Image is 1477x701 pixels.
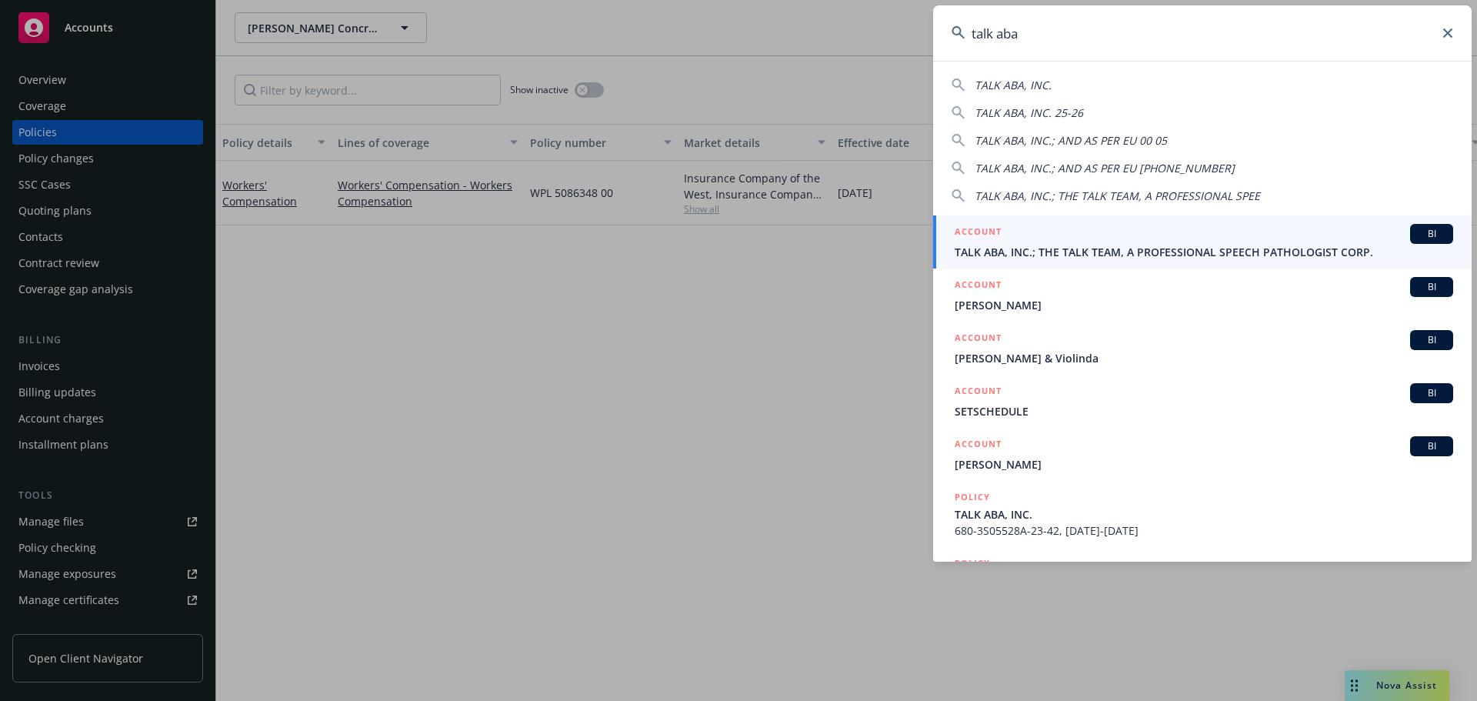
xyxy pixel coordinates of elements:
span: [PERSON_NAME] [955,456,1453,472]
span: [PERSON_NAME] [955,297,1453,313]
h5: POLICY [955,556,990,571]
a: ACCOUNTBITALK ABA, INC.; THE TALK TEAM, A PROFESSIONAL SPEECH PATHOLOGIST CORP. [933,215,1472,269]
span: TALK ABA, INC. [975,78,1052,92]
h5: ACCOUNT [955,330,1002,349]
span: 680-3S05528A-23-42, [DATE]-[DATE] [955,522,1453,539]
span: SETSCHEDULE [955,403,1453,419]
span: BI [1416,280,1447,294]
span: TALK ABA, INC. [955,506,1453,522]
span: BI [1416,386,1447,400]
a: ACCOUNTBI[PERSON_NAME] [933,428,1472,481]
span: BI [1416,439,1447,453]
h5: ACCOUNT [955,436,1002,455]
span: TALK ABA, INC. 25-26 [975,105,1083,120]
h5: ACCOUNT [955,277,1002,295]
input: Search... [933,5,1472,61]
span: [PERSON_NAME] & Violinda [955,350,1453,366]
h5: ACCOUNT [955,383,1002,402]
span: TALK ABA, INC.; AND AS PER EU [PHONE_NUMBER] [975,161,1235,175]
span: TALK ABA, INC.; THE TALK TEAM, A PROFESSIONAL SPEECH PATHOLOGIST CORP. [955,244,1453,260]
a: POLICYTALK ABA, INC.680-3S05528A-23-42, [DATE]-[DATE] [933,481,1472,547]
span: TALK ABA, INC.; THE TALK TEAM, A PROFESSIONAL SPEE [975,189,1260,203]
a: ACCOUNTBI[PERSON_NAME] [933,269,1472,322]
a: POLICY [933,547,1472,613]
a: ACCOUNTBI[PERSON_NAME] & Violinda [933,322,1472,375]
a: ACCOUNTBISETSCHEDULE [933,375,1472,428]
span: BI [1416,333,1447,347]
h5: ACCOUNT [955,224,1002,242]
span: TALK ABA, INC.; AND AS PER EU 00 05 [975,133,1167,148]
span: BI [1416,227,1447,241]
h5: POLICY [955,489,990,505]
